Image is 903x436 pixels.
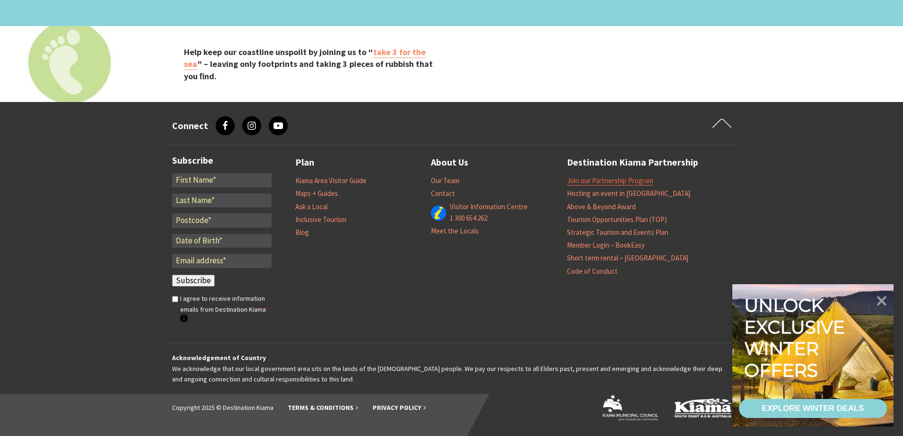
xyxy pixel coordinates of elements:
[172,402,274,413] li: Copyright 2025 © Destination Kiama
[739,399,887,418] a: EXPLORE WINTER DEALS
[172,353,266,362] strong: Acknowledgement of Country
[172,254,272,268] input: Email address*
[295,202,328,212] a: Ask a Local
[172,213,272,228] input: Postcode*
[184,46,433,81] strong: Help keep our coastline unspoilt by joining us to “ ” – leaving only footprints and taking 3 piec...
[288,403,358,412] a: Terms & Conditions
[431,226,479,236] a: Meet the Locals
[744,295,849,381] div: Unlock exclusive winter offers
[567,215,667,224] a: Tourism Opportunities Plan (TOP)
[450,213,487,223] a: 1 300 654 262
[567,228,668,237] a: Strategic Tourism and Events Plan
[295,215,347,224] a: Inclusive Tourism
[450,202,528,212] a: Visitor Information Centre
[172,173,272,187] input: First Name*
[172,194,272,208] input: Last Name*
[172,155,272,166] h3: Subscribe
[295,189,338,198] a: Maps + Guides
[295,155,314,170] a: Plan
[567,176,653,186] a: Join our Partnership Program
[184,46,426,70] a: take 3 for the sea
[180,293,272,325] label: I agree to receive information emails from Destination Kiama
[295,176,366,186] a: Kiama Area Visitor Guide
[295,228,309,237] a: Blog
[431,155,468,170] a: About Us
[431,189,455,198] a: Contact
[172,120,208,131] h3: Connect
[567,241,645,250] a: Member Login – BookEasy
[431,176,459,186] a: Our Team
[567,155,698,170] a: Destination Kiama Partnership
[373,403,426,412] a: Privacy Policy
[172,353,731,384] p: We acknowledge that our local government area sits on the lands of the [DEMOGRAPHIC_DATA] people....
[567,253,688,276] a: Short term rental – [GEOGRAPHIC_DATA] Code of Conduct
[567,189,690,198] a: Hosting an event in [GEOGRAPHIC_DATA]
[172,234,272,248] input: Date of Birth*
[762,399,864,418] div: EXPLORE WINTER DEALS
[567,202,636,212] a: Above & Beyond Award
[675,398,731,417] img: Kiama Logo
[172,275,215,287] input: Subscribe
